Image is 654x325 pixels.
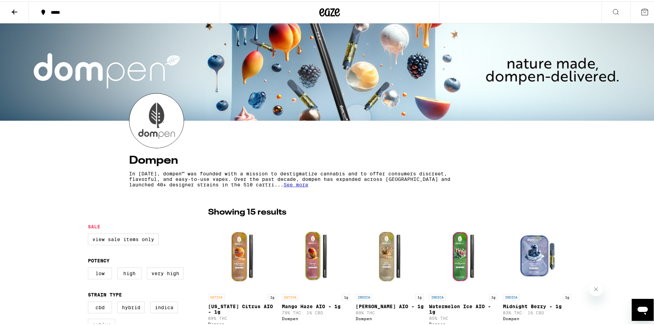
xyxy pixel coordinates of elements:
img: Dompen - King Louis XIII AIO - 1g [356,220,424,289]
div: Dompen [429,321,497,325]
legend: Strain Type [88,291,122,296]
img: Dompen - Midnight Berry - 1g [503,220,571,289]
label: CBD [88,300,112,312]
iframe: Button to launch messaging window [632,297,654,319]
p: SATIVA [208,293,225,299]
p: Midnight Berry - 1g [503,302,571,308]
p: [US_STATE] Citrus AIO - 1g [208,302,276,313]
label: Very High [147,266,184,278]
p: Showing 15 results [208,205,286,217]
p: 89% THC [208,315,276,319]
p: 1g [268,293,276,299]
p: 1g [489,293,497,299]
p: 1g [563,293,571,299]
img: Dompen logo [129,92,184,147]
h4: Dompen [129,154,530,165]
p: [PERSON_NAME] AIO - 1g [356,302,424,308]
iframe: Close message [589,281,603,295]
label: High [117,266,141,278]
p: 1g [415,293,424,299]
legend: Sale [88,223,100,228]
p: 85% THC [429,315,497,319]
p: 79% THC: 1% CBD [282,309,350,314]
div: Dompen [356,315,424,319]
p: 83% THC: 1% CBD [503,309,571,314]
img: Dompen - California Citrus AIO - 1g [208,220,276,289]
legend: Potency [88,257,110,262]
p: In [DATE], dompen™ was founded with a mission to destigmatize cannabis and to offer consumers dis... [129,170,470,186]
img: Dompen - Watermelon Ice AIO - 1g [429,220,497,289]
div: Dompen [208,321,276,325]
label: Low [88,266,112,278]
label: View Sale Items Only [88,232,159,244]
label: Hybrid [117,300,145,312]
div: Dompen [503,315,571,319]
label: Indica [150,300,178,312]
p: Watermelon Ice AIO - 1g [429,302,497,313]
p: INDICA [356,293,372,299]
p: INDICA [429,293,446,299]
img: Dompen - Mango Haze AIO - 1g [282,220,350,289]
p: 89% THC [356,309,424,314]
div: Dompen [282,315,350,319]
p: SATIVA [282,293,298,299]
p: INDICA [503,293,519,299]
p: 1g [342,293,350,299]
span: Hi. Need any help? [4,5,49,10]
span: See more [284,181,308,186]
p: Mango Haze AIO - 1g [282,302,350,308]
